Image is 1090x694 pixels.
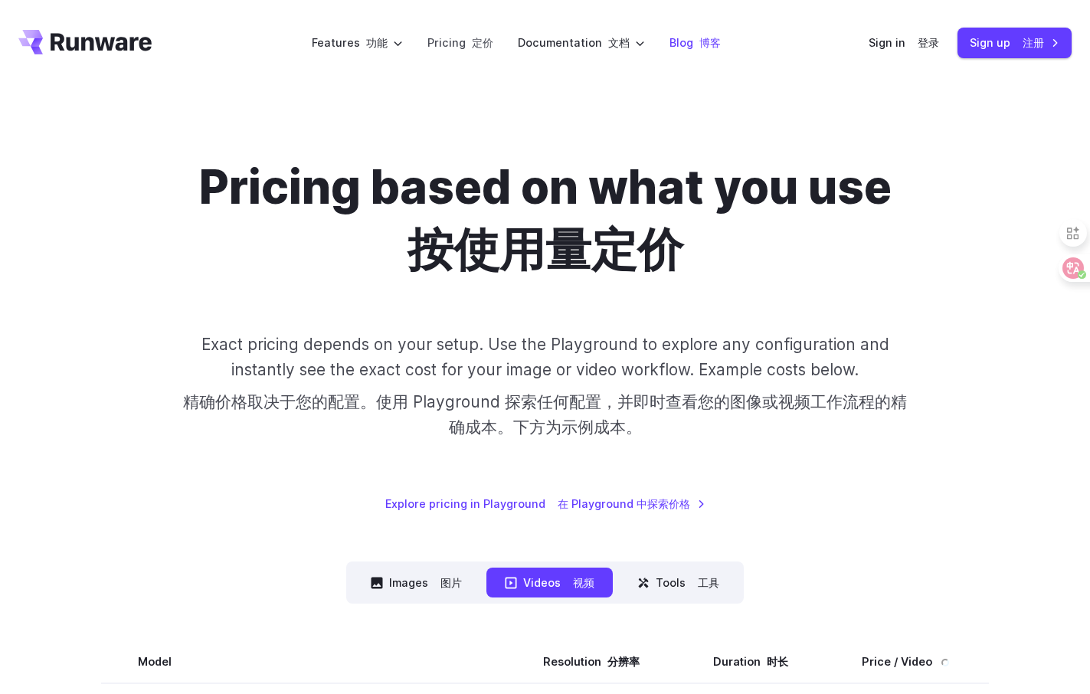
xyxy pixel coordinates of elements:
a: Blog 博客 [669,34,721,51]
font: 注册 [1023,36,1044,51]
a: Sign up 注册 [957,28,1072,57]
a: Explore pricing in Playground 在 Playground 中探索价格 [385,495,705,512]
th: Duration [676,640,825,683]
button: Videos [486,568,613,597]
font: 在 Playground 中探索价格 [558,497,690,512]
label: Features [312,34,403,51]
font: 功能 [366,36,388,51]
p: Exact pricing depends on your setup. Use the Playground to explore any configuration and instantl... [176,332,914,446]
th: Price / Video [825,640,989,683]
font: 文档 [608,36,630,51]
a: Sign in 登录 [869,34,939,51]
label: Documentation [518,34,645,51]
font: 精确价格取决于您的配置。使用 Playground 探索任何配置，并即时查看您的图像或视频工作流程的精确成本。下方为示例成本。 [183,392,907,438]
font: 按使用量定价 [408,221,683,279]
th: Model [101,640,506,683]
th: Resolution [506,640,676,683]
button: Tools [619,568,738,597]
font: 分辨率 [607,655,640,669]
font: 博客 [699,36,721,51]
h1: Pricing based on what you use [199,159,892,283]
font: 定价 [472,36,493,51]
font: 登录 [918,36,939,51]
font: 工具 [698,576,719,591]
font: 时长 [767,655,788,669]
button: Images [352,568,480,597]
a: Pricing 定价 [427,34,493,51]
a: Go to / [18,30,152,54]
font: 视频 [573,576,594,591]
font: 图片 [440,576,462,591]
